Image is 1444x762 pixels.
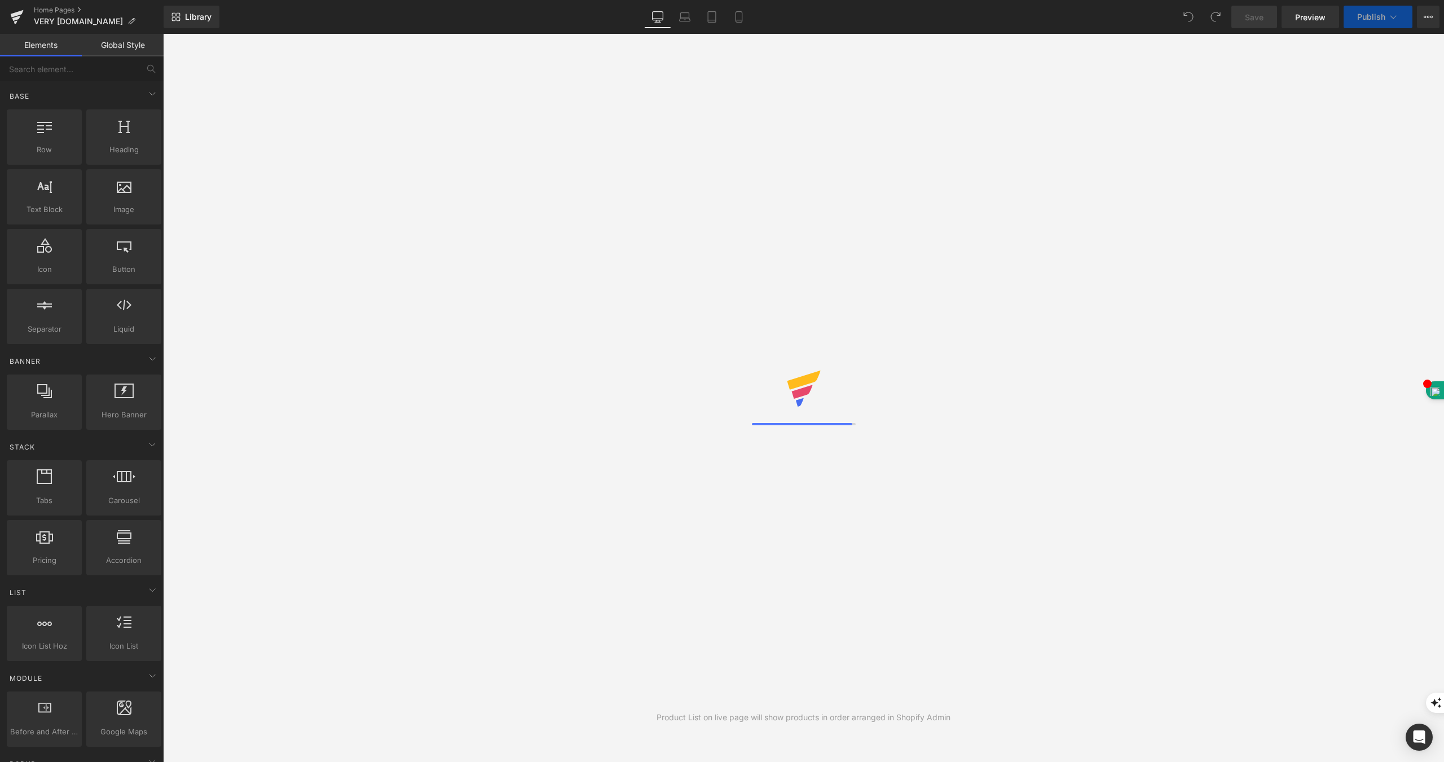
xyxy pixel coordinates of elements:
[8,587,28,598] span: List
[1344,6,1412,28] button: Publish
[1177,6,1200,28] button: Undo
[1245,11,1263,23] span: Save
[90,640,158,652] span: Icon List
[90,144,158,156] span: Heading
[657,711,950,724] div: Product List on live page will show products in order arranged in Shopify Admin
[698,6,725,28] a: Tablet
[34,17,123,26] span: VERY [DOMAIN_NAME]
[725,6,752,28] a: Mobile
[671,6,698,28] a: Laptop
[10,204,78,215] span: Text Block
[1357,12,1385,21] span: Publish
[1282,6,1339,28] a: Preview
[90,495,158,506] span: Carousel
[90,726,158,738] span: Google Maps
[10,640,78,652] span: Icon List Hoz
[1295,11,1326,23] span: Preview
[90,554,158,566] span: Accordion
[644,6,671,28] a: Desktop
[8,673,43,684] span: Module
[1417,6,1439,28] button: More
[10,554,78,566] span: Pricing
[10,726,78,738] span: Before and After Images
[10,263,78,275] span: Icon
[8,91,30,102] span: Base
[90,323,158,335] span: Liquid
[10,144,78,156] span: Row
[1406,724,1433,751] div: Open Intercom Messenger
[8,442,36,452] span: Stack
[90,263,158,275] span: Button
[82,34,164,56] a: Global Style
[10,323,78,335] span: Separator
[8,356,42,367] span: Banner
[10,495,78,506] span: Tabs
[164,6,219,28] a: New Library
[10,409,78,421] span: Parallax
[34,6,164,15] a: Home Pages
[90,409,158,421] span: Hero Banner
[90,204,158,215] span: Image
[185,12,212,22] span: Library
[1204,6,1227,28] button: Redo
